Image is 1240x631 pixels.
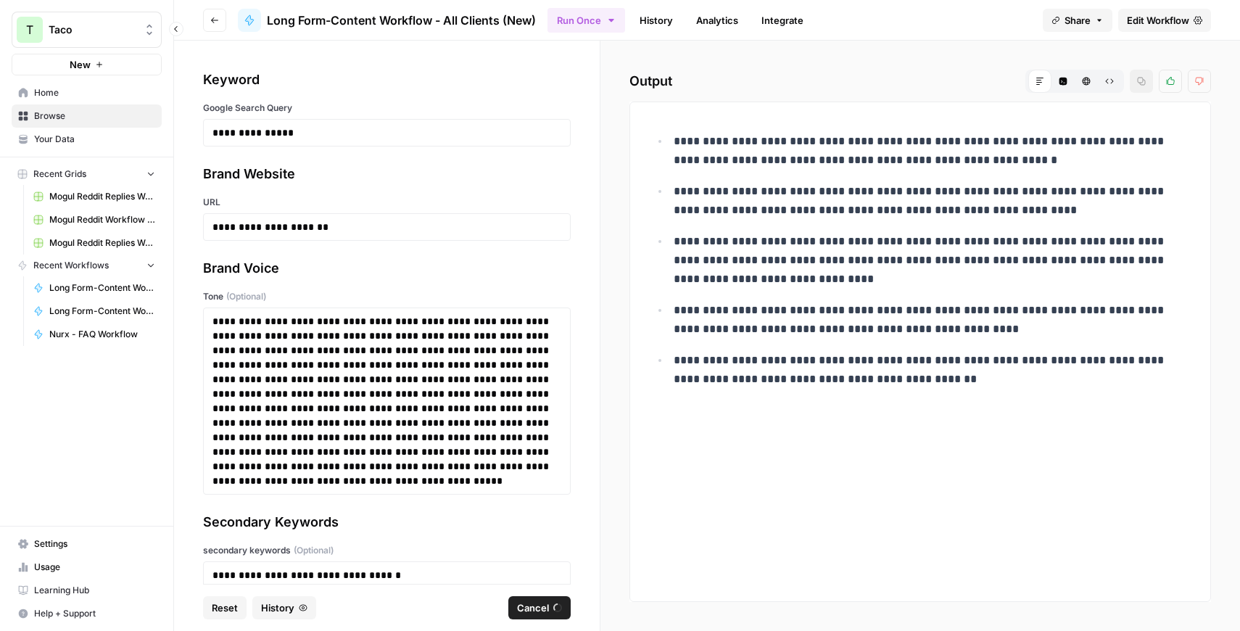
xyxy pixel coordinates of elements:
[1127,13,1189,28] span: Edit Workflow
[1043,9,1112,32] button: Share
[12,128,162,151] a: Your Data
[12,255,162,276] button: Recent Workflows
[34,110,155,123] span: Browse
[203,544,571,557] label: secondary keywords
[629,70,1211,93] h2: Output
[34,607,155,620] span: Help + Support
[203,102,571,115] label: Google Search Query
[12,532,162,556] a: Settings
[267,12,536,29] span: Long Form-Content Workflow - All Clients (New)
[34,133,155,146] span: Your Data
[33,259,109,272] span: Recent Workflows
[203,258,571,279] div: Brand Voice
[27,185,162,208] a: Mogul Reddit Replies Workflow Grid
[49,190,155,203] span: Mogul Reddit Replies Workflow Grid
[238,9,536,32] a: Long Form-Content Workflow - All Clients (New)
[212,601,238,615] span: Reset
[1065,13,1091,28] span: Share
[49,22,136,37] span: Taco
[508,596,571,619] button: Cancel
[294,544,334,557] span: (Optional)
[12,81,162,104] a: Home
[226,290,266,303] span: (Optional)
[49,236,155,249] span: Mogul Reddit Replies Workflow Grid (1)
[27,276,162,300] a: Long Form-Content Workflow - B2B Clients
[261,601,294,615] span: History
[12,104,162,128] a: Browse
[26,21,33,38] span: T
[203,512,571,532] div: Secondary Keywords
[34,537,155,550] span: Settings
[34,584,155,597] span: Learning Hub
[49,328,155,341] span: Nurx - FAQ Workflow
[252,596,316,619] button: History
[517,601,549,615] span: Cancel
[12,163,162,185] button: Recent Grids
[203,196,571,209] label: URL
[49,213,155,226] span: Mogul Reddit Workflow Grid (1)
[203,596,247,619] button: Reset
[33,168,86,181] span: Recent Grids
[27,323,162,346] a: Nurx - FAQ Workflow
[12,579,162,602] a: Learning Hub
[1118,9,1211,32] a: Edit Workflow
[27,300,162,323] a: Long Form-Content Workflow - AI Clients (New)
[70,57,91,72] span: New
[631,9,682,32] a: History
[12,54,162,75] button: New
[687,9,747,32] a: Analytics
[49,281,155,294] span: Long Form-Content Workflow - B2B Clients
[547,8,625,33] button: Run Once
[12,12,162,48] button: Workspace: Taco
[12,556,162,579] a: Usage
[27,208,162,231] a: Mogul Reddit Workflow Grid (1)
[203,164,571,184] div: Brand Website
[34,561,155,574] span: Usage
[34,86,155,99] span: Home
[203,70,571,90] div: Keyword
[49,305,155,318] span: Long Form-Content Workflow - AI Clients (New)
[12,602,162,625] button: Help + Support
[203,290,571,303] label: Tone
[753,9,812,32] a: Integrate
[27,231,162,255] a: Mogul Reddit Replies Workflow Grid (1)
